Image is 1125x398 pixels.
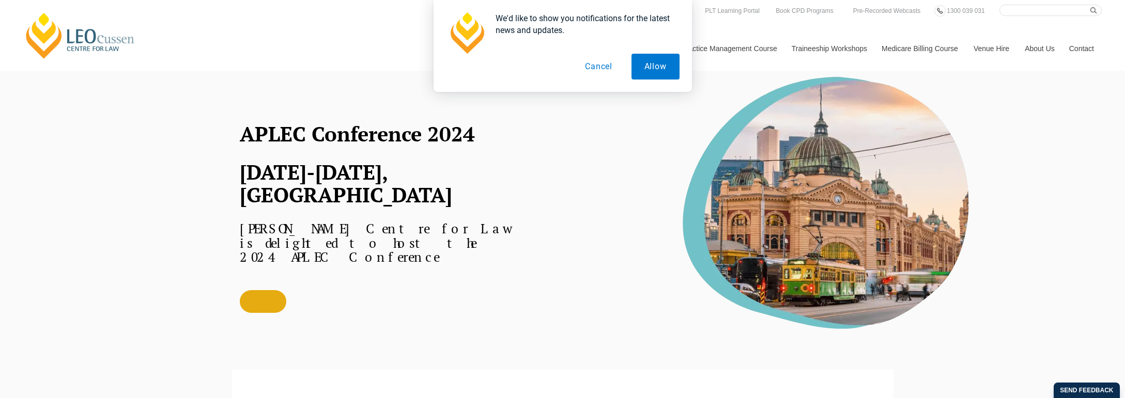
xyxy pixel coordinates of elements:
[505,71,1125,329] img: img
[631,54,680,79] button: Allow
[240,221,521,313] h4: [PERSON_NAME] Centre for Law is delighted to host the 2024 APLEC Conference
[446,12,487,54] img: notification icon
[240,161,521,206] h2: [DATE]-[DATE], [GEOGRAPHIC_DATA]
[240,122,521,145] h2: APLEC Conference 2024
[487,12,680,36] div: We'd like to show you notifications for the latest news and updates.
[572,54,625,79] button: Cancel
